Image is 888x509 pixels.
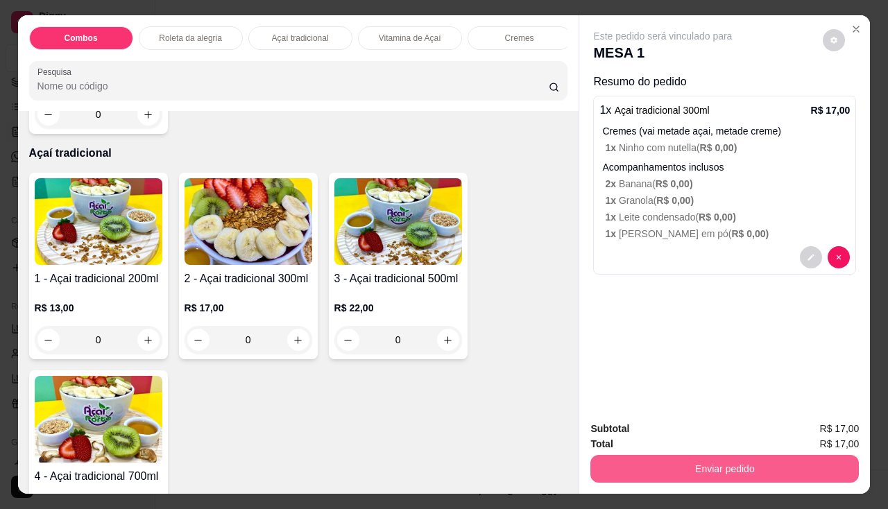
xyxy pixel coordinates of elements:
[602,124,850,138] p: Cremes (vai metade açai, metade creme)
[599,102,709,119] p: 1 x
[593,29,732,43] p: Este pedido será vinculado para
[605,227,850,241] p: [PERSON_NAME] em pó (
[334,178,462,265] img: product-image
[334,270,462,287] h4: 3 - Açai tradicional 500ml
[828,246,850,268] button: decrease-product-quantity
[820,436,860,451] span: R$ 17,00
[590,438,613,449] strong: Total
[656,178,693,189] span: R$ 0,00 )
[656,195,694,206] span: R$ 0,00 )
[731,228,769,239] span: R$ 0,00 )
[35,270,162,287] h4: 1 - Açai tradicional 200ml
[605,142,618,153] span: 1 x
[845,18,867,40] button: Close
[605,195,618,206] span: 1 x
[699,212,736,223] span: R$ 0,00 )
[811,103,851,117] p: R$ 17,00
[35,376,162,463] img: product-image
[505,33,534,44] p: Cremes
[605,177,850,191] p: Banana (
[820,421,860,436] span: R$ 17,00
[615,105,710,116] span: Açai tradicional 300ml
[35,178,162,265] img: product-image
[334,301,462,315] p: R$ 22,00
[37,79,549,93] input: Pesquisa
[593,74,856,90] p: Resumo do pedido
[379,33,441,44] p: Vitamina de Açaí
[159,33,222,44] p: Roleta da alegria
[37,66,76,78] label: Pesquisa
[185,178,312,265] img: product-image
[602,160,850,174] p: Acompanhamentos inclusos
[185,301,312,315] p: R$ 17,00
[605,228,618,239] span: 1 x
[605,141,850,155] p: Ninho com nutella (
[185,270,312,287] h4: 2 - Açai tradicional 300ml
[35,468,162,485] h4: 4 - Açai tradicional 700ml
[605,212,618,223] span: 1 x
[65,33,98,44] p: Combos
[823,29,845,51] button: decrease-product-quantity
[272,33,329,44] p: Açaí tradicional
[800,246,822,268] button: decrease-product-quantity
[605,193,850,207] p: Granola (
[605,178,618,189] span: 2 x
[700,142,737,153] span: R$ 0,00 )
[605,210,850,224] p: Leite condensado (
[29,145,568,162] p: Açaí tradicional
[590,423,629,434] strong: Subtotal
[593,43,732,62] p: MESA 1
[590,455,859,483] button: Enviar pedido
[35,301,162,315] p: R$ 13,00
